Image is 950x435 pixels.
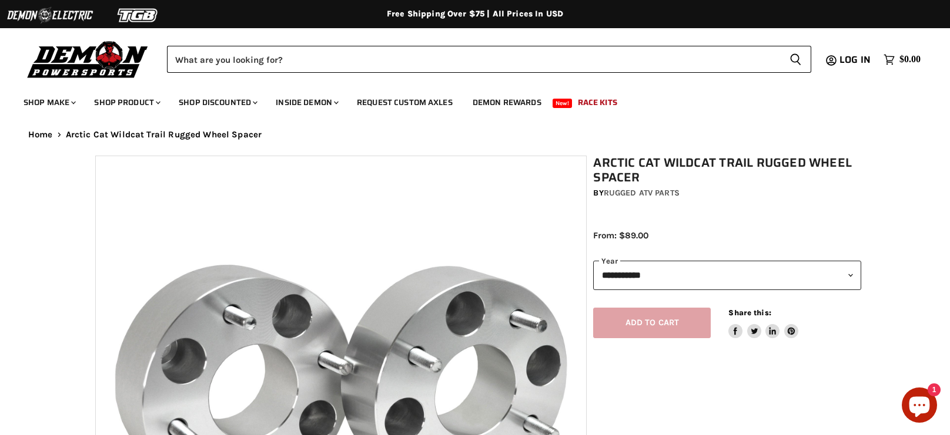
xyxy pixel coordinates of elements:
img: Demon Electric Logo 2 [6,4,94,26]
a: $0.00 [878,51,926,68]
ul: Main menu [15,86,918,114]
a: Shop Discounted [170,90,265,114]
span: Log in [839,52,871,67]
span: $0.00 [899,54,921,65]
h1: Arctic Cat Wildcat Trail Rugged Wheel Spacer [593,156,861,185]
a: Race Kits [569,90,626,114]
div: Free Shipping Over $75 | All Prices In USD [5,9,945,19]
aside: Share this: [728,308,798,339]
a: Shop Product [85,90,168,114]
button: Search [780,46,811,73]
img: Demon Powersports [24,38,152,80]
a: Rugged ATV Parts [604,188,680,198]
inbox-online-store-chat: Shopify online store chat [898,387,941,426]
a: Request Custom Axles [348,90,461,114]
div: by [593,187,861,200]
a: Shop Make [15,90,83,114]
select: year [593,261,861,289]
nav: Breadcrumbs [5,130,945,140]
img: TGB Logo 2 [94,4,182,26]
input: Search [167,46,780,73]
span: Arctic Cat Wildcat Trail Rugged Wheel Spacer [66,130,262,140]
a: Home [28,130,53,140]
span: Share this: [728,308,771,317]
span: New! [553,99,573,108]
a: Inside Demon [267,90,346,114]
span: From: $89.00 [593,230,648,241]
form: Product [167,46,811,73]
a: Log in [834,55,878,65]
a: Demon Rewards [464,90,550,114]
